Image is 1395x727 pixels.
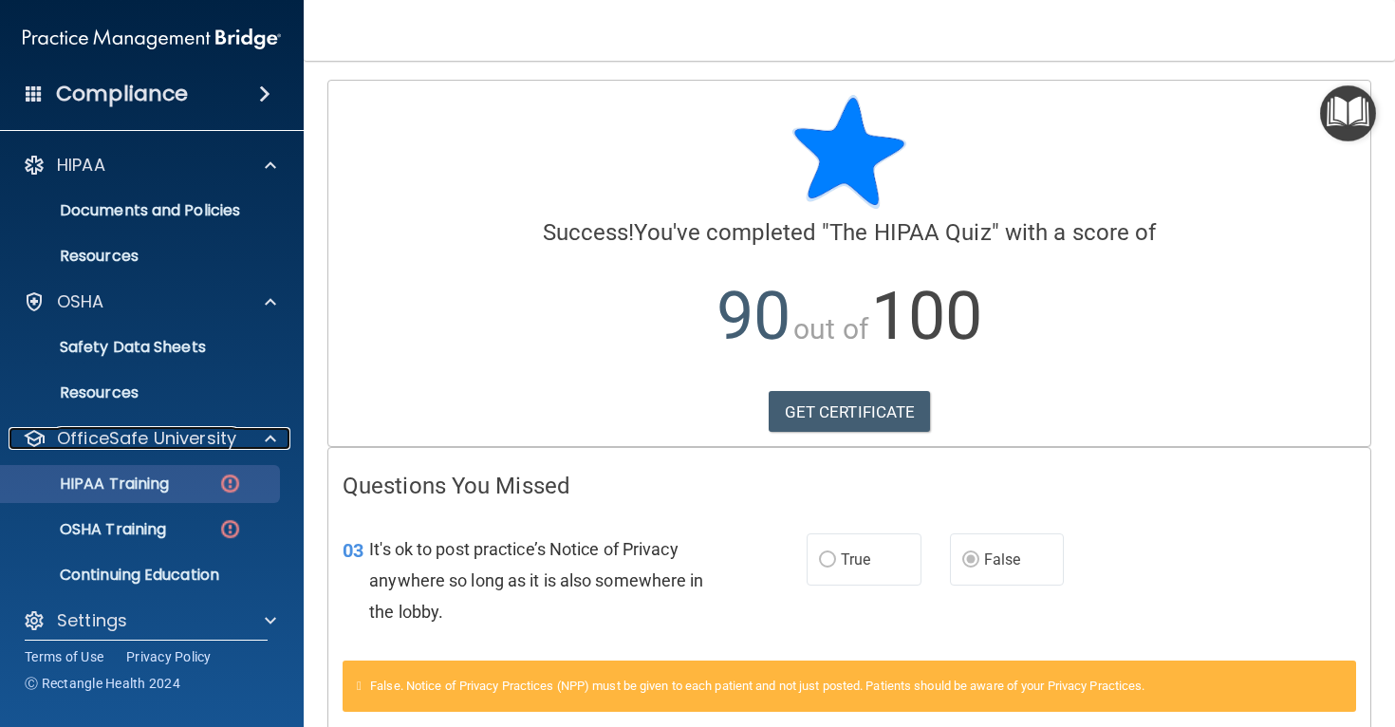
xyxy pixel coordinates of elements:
a: HIPAA [23,154,276,177]
span: The HIPAA Quiz [829,219,991,246]
span: 03 [343,539,363,562]
a: Privacy Policy [126,647,212,666]
span: True [841,550,870,569]
p: HIPAA [57,154,105,177]
input: True [819,553,836,568]
p: Documents and Policies [12,201,271,220]
span: Success! [543,219,635,246]
span: False [984,550,1021,569]
img: blue-star-rounded.9d042014.png [792,95,906,209]
span: It's ok to post practice’s Notice of Privacy anywhere so long as it is also somewhere in the lobby. [369,539,703,622]
a: Settings [23,609,276,632]
p: Safety Data Sheets [12,338,271,357]
a: OSHA [23,290,276,313]
button: Open Resource Center [1320,85,1376,141]
span: Ⓒ Rectangle Health 2024 [25,674,180,693]
img: danger-circle.6113f641.png [218,517,242,541]
a: GET CERTIFICATE [769,391,931,433]
p: Resources [12,247,271,266]
span: 100 [871,277,982,355]
p: Continuing Education [12,566,271,585]
p: Resources [12,383,271,402]
span: out of [793,312,868,345]
img: danger-circle.6113f641.png [218,472,242,495]
input: False [962,553,979,568]
p: OSHA Training [12,520,166,539]
img: PMB logo [23,20,281,58]
span: False. Notice of Privacy Practices (NPP) must be given to each patient and not just posted. Patie... [370,679,1144,693]
a: OfficeSafe University [23,427,276,450]
span: 90 [716,277,790,355]
h4: Questions You Missed [343,474,1356,498]
h4: Compliance [56,81,188,107]
p: OSHA [57,290,104,313]
h4: You've completed " " with a score of [343,220,1356,245]
p: Settings [57,609,127,632]
p: OfficeSafe University [57,427,236,450]
a: Terms of Use [25,647,103,666]
p: HIPAA Training [12,475,169,494]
